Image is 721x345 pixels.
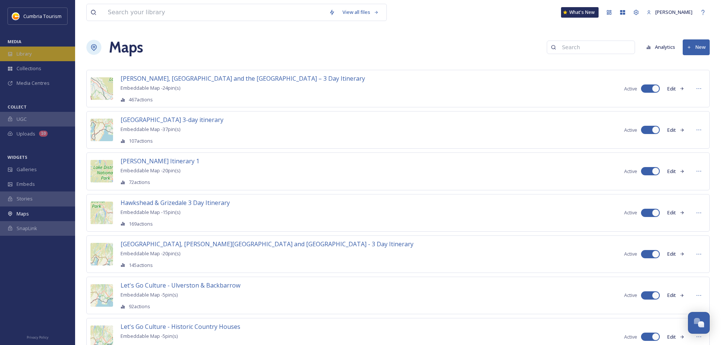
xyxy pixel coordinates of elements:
span: Embeddable Map - 15 pin(s) [121,209,180,215]
span: [PERSON_NAME] [655,9,692,15]
span: Embeddable Map - 37 pin(s) [121,126,180,133]
span: Active [624,292,637,299]
button: Edit [664,330,688,344]
span: Let's Go Culture - Historic Country Houses [121,322,240,331]
span: WIDGETS [8,154,27,160]
span: [PERSON_NAME] Itinerary 1 [121,157,199,165]
button: Edit [664,205,688,220]
span: Embeddable Map - 5 pin(s) [121,333,178,339]
input: Search [558,40,631,55]
img: images.jpg [12,12,20,20]
span: COLLECT [8,104,27,110]
a: Analytics [643,40,683,54]
button: Edit [664,81,688,96]
span: Active [624,209,637,216]
button: Edit [664,164,688,179]
button: Edit [664,288,688,303]
span: Library [17,50,32,57]
a: Maps [109,36,143,59]
span: Embeddable Map - 20 pin(s) [121,167,180,174]
span: Embeddable Map - 24 pin(s) [121,84,180,91]
a: Privacy Policy [27,332,48,341]
span: [PERSON_NAME], [GEOGRAPHIC_DATA] and the [GEOGRAPHIC_DATA] – 3 Day Itinerary [121,74,365,83]
span: 72 actions [129,179,150,186]
span: 145 actions [129,262,153,269]
span: UGC [17,116,27,123]
a: [PERSON_NAME] [643,5,696,20]
button: Edit [664,247,688,261]
span: 169 actions [129,220,153,227]
span: Uploads [17,130,35,137]
span: 467 actions [129,96,153,103]
a: View all files [339,5,383,20]
span: Galleries [17,166,37,173]
span: Media Centres [17,80,50,87]
span: Active [624,127,637,134]
span: Active [624,333,637,340]
span: Active [624,85,637,92]
span: Embeds [17,181,35,188]
span: Active [624,168,637,175]
span: Let's Go Culture - Ulverston & Backbarrow [121,281,240,289]
span: 107 actions [129,137,153,145]
span: Active [624,250,637,258]
input: Search your library [104,4,325,21]
span: Cumbria Tourism [23,13,62,20]
span: Maps [17,210,29,217]
button: Analytics [643,40,679,54]
span: Privacy Policy [27,335,48,340]
span: 92 actions [129,303,150,310]
a: What's New [561,7,599,18]
span: Collections [17,65,41,72]
span: [GEOGRAPHIC_DATA], [PERSON_NAME][GEOGRAPHIC_DATA] and [GEOGRAPHIC_DATA] - 3 Day Itinerary [121,240,413,248]
button: Edit [664,123,688,137]
span: [GEOGRAPHIC_DATA] 3-day itinerary [121,116,223,124]
div: 10 [39,131,48,137]
span: Embeddable Map - 20 pin(s) [121,250,180,257]
span: Hawkshead & Grizedale 3 Day Itinerary [121,199,230,207]
span: Embeddable Map - 5 pin(s) [121,291,178,298]
button: New [683,39,710,55]
span: MEDIA [8,39,21,44]
span: SnapLink [17,225,37,232]
button: Open Chat [688,312,710,334]
span: Stories [17,195,33,202]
